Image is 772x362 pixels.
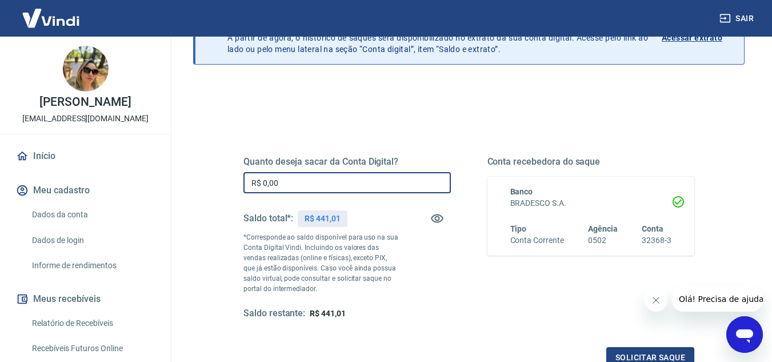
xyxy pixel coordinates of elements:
[243,156,451,168] h5: Quanto deseja sacar da Conta Digital?
[305,213,341,225] p: R$ 441,01
[243,213,293,224] h5: Saldo total*:
[726,316,763,353] iframe: Botão para abrir a janela de mensagens
[27,312,157,335] a: Relatório de Recebíveis
[588,224,618,233] span: Agência
[27,229,157,252] a: Dados de login
[510,197,672,209] h6: BRADESCO S.A.
[14,144,157,169] a: Início
[14,287,157,312] button: Meus recebíveis
[243,232,399,294] p: *Corresponde ao saldo disponível para uso na sua Conta Digital Vindi. Incluindo os valores das ve...
[27,203,157,226] a: Dados da conta
[510,187,533,196] span: Banco
[27,337,157,360] a: Recebíveis Futuros Online
[662,32,722,43] p: Acessar extrato
[510,224,527,233] span: Tipo
[310,309,346,318] span: R$ 441,01
[487,156,695,168] h5: Conta recebedora do saque
[642,224,663,233] span: Conta
[642,234,671,246] h6: 32368-3
[717,8,758,29] button: Sair
[588,234,618,246] h6: 0502
[14,1,88,35] img: Vindi
[7,8,96,17] span: Olá! Precisa de ajuda?
[22,113,149,125] p: [EMAIL_ADDRESS][DOMAIN_NAME]
[645,289,667,312] iframe: Fechar mensagem
[27,254,157,277] a: Informe de rendimentos
[662,21,735,55] a: Acessar extrato
[227,21,648,55] p: A partir de agora, o histórico de saques será disponibilizado no extrato da sua conta digital. Ac...
[243,308,305,320] h5: Saldo restante:
[672,287,763,312] iframe: Mensagem da empresa
[510,234,564,246] h6: Conta Corrente
[39,96,131,108] p: [PERSON_NAME]
[14,178,157,203] button: Meu cadastro
[63,46,109,92] img: af37bde7-d3d5-48a1-aa80-282b862ea2c1.jpeg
